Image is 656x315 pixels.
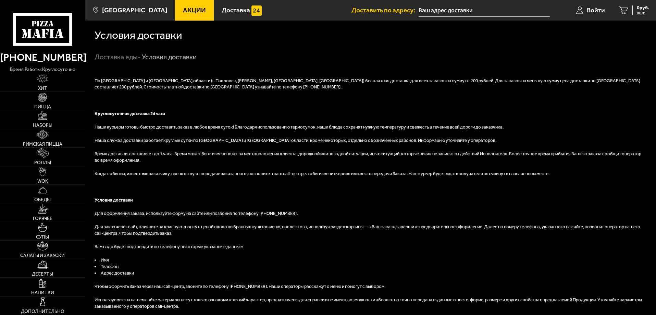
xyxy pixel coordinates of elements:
span: Дополнительно [21,309,64,314]
span: Акции [183,7,206,13]
span: Доставить по адресу: [351,7,419,13]
span: Напитки [31,290,54,295]
span: Роллы [34,160,51,165]
b: Условия доставки [95,197,133,203]
span: [GEOGRAPHIC_DATA] [102,7,167,13]
li: Адрес доставки [95,270,647,277]
b: Круглосуточная доставка 24 часа [95,111,165,116]
input: Ваш адрес доставки [419,4,550,17]
span: WOK [37,179,48,184]
p: Для заказ через сайт, кликните на красную кнопку с ценой около выбранных пунктов меню, после этог... [95,224,647,237]
p: Наша служба доставки работает круглые сутки по [GEOGRAPHIC_DATA] и [GEOGRAPHIC_DATA] области, кро... [95,137,647,144]
span: Обеды [34,197,51,202]
p: Используемые на нашем сайте материалы несут только ознакомительный характер, предназначены для сп... [95,297,647,310]
li: Телефон [95,264,647,270]
span: Войти [587,7,605,13]
span: 0 руб. [637,5,649,10]
span: Горячее [33,216,52,221]
p: Время доставки, составляет до 1 часа. Время может быть изменено из-за местоположения клиента, дор... [95,151,647,164]
h1: Условия доставки [95,30,182,41]
div: Условия доставки [142,53,197,62]
p: Вам надо будет подтвердить по телефону некоторые указанные данные: [95,244,647,250]
a: Доставка еды- [95,53,141,61]
span: Десерты [32,272,53,277]
p: По [GEOGRAPHIC_DATA] и [GEOGRAPHIC_DATA] области (г. Павловск, [PERSON_NAME], [GEOGRAPHIC_DATA], ... [95,78,647,91]
span: Супы [36,235,49,240]
span: 0 шт. [637,11,649,15]
p: Когда события, известные заказчику, препятствуют передаче заказанного, позвоните в наш call-центр... [95,171,647,177]
span: Римская пицца [23,142,62,147]
p: Наши курьеры готовы быстро доставить заказ в любое время суток! Благодаря использованию термосумо... [95,124,647,131]
img: 15daf4d41897b9f0e9f617042186c801.svg [251,5,262,16]
span: Салаты и закуски [20,253,65,258]
span: Хит [38,86,47,91]
span: Доставка [222,7,250,13]
li: Имя [95,257,647,264]
span: Пицца [34,105,51,109]
p: Для оформления заказа, используйте форму на сайте или позвонив по телефону [PHONE_NUMBER]. [95,210,647,217]
p: Чтобы оформить Заказ через наш call-центр, звоните по телефону [PHONE_NUMBER]. Наши операторы рас... [95,283,647,290]
span: Наборы [33,123,52,128]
